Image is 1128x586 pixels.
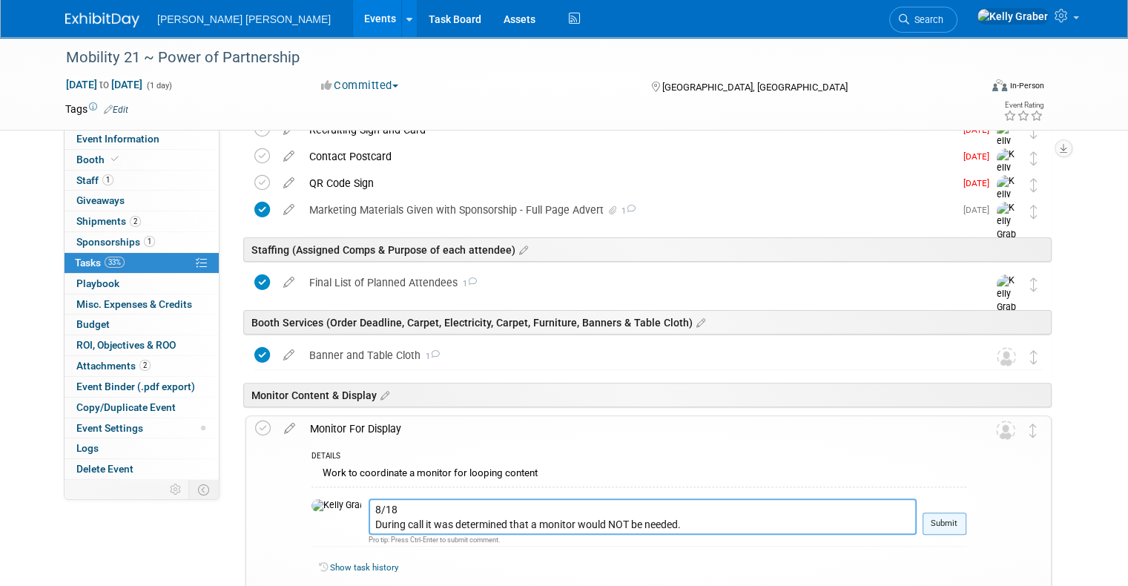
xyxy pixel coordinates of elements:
[76,194,125,206] span: Giveaways
[76,215,141,227] span: Shipments
[65,398,219,418] a: Copy/Duplicate Event
[997,202,1019,254] img: Kelly Graber
[316,78,404,93] button: Committed
[302,343,967,368] div: Banner and Table Cloth
[277,422,303,435] a: edit
[97,79,111,90] span: to
[1030,178,1038,192] i: Move task
[276,276,302,289] a: edit
[302,270,967,295] div: Final List of Planned Attendees
[311,464,966,487] div: Work to coordinate a monitor for looping content
[65,356,219,376] a: Attachments2
[65,211,219,231] a: Shipments2
[1030,350,1038,364] i: Move task
[302,144,954,169] div: Contact Postcard
[996,421,1015,440] img: Unassigned
[111,155,119,163] i: Booth reservation complete
[458,279,477,289] span: 1
[76,154,122,165] span: Booth
[693,315,705,329] a: Edit sections
[1030,151,1038,165] i: Move task
[65,13,139,27] img: ExhibitDay
[992,79,1007,91] img: Format-Inperson.png
[302,171,954,196] div: QR Code Sign
[65,78,143,91] span: [DATE] [DATE]
[102,174,113,185] span: 1
[65,253,219,273] a: Tasks33%
[75,257,125,269] span: Tasks
[889,7,957,33] a: Search
[311,499,361,513] img: Kelly Graber
[369,535,917,544] div: Pro tip: Press Ctrl-Enter to submit comment.
[302,197,954,223] div: Marketing Materials Given with Sponsorship - Full Page Advert
[157,13,331,25] span: [PERSON_NAME] [PERSON_NAME]
[1003,102,1043,109] div: Event Rating
[420,352,440,361] span: 1
[65,129,219,149] a: Event Information
[65,315,219,335] a: Budget
[76,277,119,289] span: Playbook
[243,383,1052,407] div: Monitor Content & Display
[997,148,1019,201] img: Kelly Graber
[65,459,219,479] a: Delete Event
[65,418,219,438] a: Event Settings
[377,387,389,402] a: Edit sections
[76,174,113,186] span: Staff
[619,206,636,216] span: 1
[76,401,176,413] span: Copy/Duplicate Event
[65,102,128,116] td: Tags
[1029,424,1037,438] i: Move task
[65,232,219,252] a: Sponsorships1
[65,438,219,458] a: Logs
[65,191,219,211] a: Giveaways
[997,175,1019,228] img: Kelly Graber
[1030,277,1038,292] i: Move task
[65,274,219,294] a: Playbook
[105,257,125,268] span: 33%
[1009,80,1044,91] div: In-Person
[330,562,398,573] a: Show task history
[662,82,848,93] span: [GEOGRAPHIC_DATA], [GEOGRAPHIC_DATA]
[997,347,1016,366] img: Unassigned
[76,463,133,475] span: Delete Event
[104,105,128,115] a: Edit
[76,133,159,145] span: Event Information
[76,318,110,330] span: Budget
[303,416,966,441] div: Monitor For Display
[189,480,220,499] td: Toggle Event Tabs
[65,377,219,397] a: Event Binder (.pdf export)
[276,349,302,362] a: edit
[1030,125,1038,139] i: Move task
[76,442,99,454] span: Logs
[963,205,997,215] span: [DATE]
[163,480,189,499] td: Personalize Event Tab Strip
[76,339,176,351] span: ROI, Objectives & ROO
[145,81,172,90] span: (1 day)
[977,8,1049,24] img: Kelly Graber
[900,77,1044,99] div: Event Format
[243,237,1052,262] div: Staffing (Assigned Comps & Purpose of each attendee)
[276,203,302,217] a: edit
[201,426,205,430] span: Modified Layout
[243,310,1052,335] div: Booth Services (Order Deadline, Carpet, Electricity, Carpet, Furniture, Banners & Table Cloth)
[997,274,1019,327] img: Kelly Graber
[76,381,195,392] span: Event Binder (.pdf export)
[515,242,528,257] a: Edit sections
[76,236,155,248] span: Sponsorships
[909,14,943,25] span: Search
[65,294,219,315] a: Misc. Expenses & Credits
[76,422,143,434] span: Event Settings
[76,298,192,310] span: Misc. Expenses & Credits
[963,151,997,162] span: [DATE]
[139,360,151,371] span: 2
[923,513,966,535] button: Submit
[61,45,961,71] div: Mobility 21 ~ Power of Partnership
[65,150,219,170] a: Booth
[76,360,151,372] span: Attachments
[276,150,302,163] a: edit
[963,178,997,188] span: [DATE]
[144,236,155,247] span: 1
[276,177,302,190] a: edit
[311,451,966,464] div: DETAILS
[130,216,141,227] span: 2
